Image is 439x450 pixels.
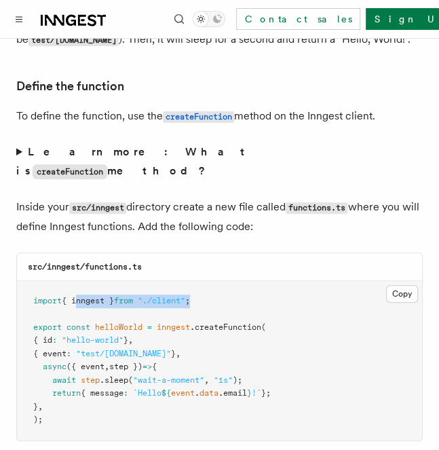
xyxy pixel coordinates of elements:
span: = [147,322,152,332]
span: ( [261,322,266,332]
span: { inngest } [62,296,114,305]
span: } [33,402,38,411]
span: }; [261,388,271,398]
span: ; [185,296,190,305]
span: .createFunction [190,322,261,332]
span: , [128,335,133,345]
span: data [199,388,218,398]
p: To define the function, use the method on the Inngest client. [16,107,423,126]
span: step [81,375,100,385]
span: async [43,362,66,371]
span: } [171,349,176,358]
span: "1s" [214,375,233,385]
button: Toggle navigation [11,11,27,27]
span: , [104,362,109,371]
button: Toggle dark mode [193,11,225,27]
span: : [52,335,57,345]
span: { message [81,388,123,398]
span: helloWorld [95,322,142,332]
span: { id [33,335,52,345]
span: import [33,296,62,305]
a: Contact sales [236,8,360,30]
button: Copy [386,285,418,303]
span: .email [218,388,247,398]
code: createFunction [163,111,234,123]
p: Inside your directory create a new file called where you will define Inngest functions. Add the f... [16,198,423,236]
span: : [123,388,128,398]
span: => [142,362,152,371]
span: return [52,388,81,398]
a: createFunction [163,109,234,122]
span: event [171,388,195,398]
span: inngest [157,322,190,332]
span: "wait-a-moment" [133,375,204,385]
span: } [247,388,252,398]
code: src/inngest/functions.ts [28,262,142,271]
span: , [204,375,209,385]
span: "test/[DOMAIN_NAME]" [76,349,171,358]
code: src/inngest [69,202,126,214]
span: , [176,349,180,358]
code: functions.ts [286,202,347,214]
span: `Hello [133,388,161,398]
span: "./client" [138,296,185,305]
span: ); [33,415,43,424]
span: , [38,402,43,411]
span: . [195,388,199,398]
span: "hello-world" [62,335,123,345]
span: ( [128,375,133,385]
span: ); [233,375,242,385]
span: await [52,375,76,385]
code: test/[DOMAIN_NAME] [28,35,119,46]
span: step }) [109,362,142,371]
span: ${ [161,388,171,398]
a: Define the function [16,77,124,96]
button: Find something... [171,11,187,27]
span: from [114,296,133,305]
span: !` [252,388,261,398]
span: { [152,362,157,371]
span: const [66,322,90,332]
span: : [66,349,71,358]
span: } [123,335,128,345]
span: .sleep [100,375,128,385]
span: ({ event [66,362,104,371]
span: { event [33,349,66,358]
summary: Learn more: What iscreateFunctionmethod? [16,143,423,181]
strong: Learn more: What is method? [16,145,250,177]
code: createFunction [33,164,107,179]
span: export [33,322,62,332]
